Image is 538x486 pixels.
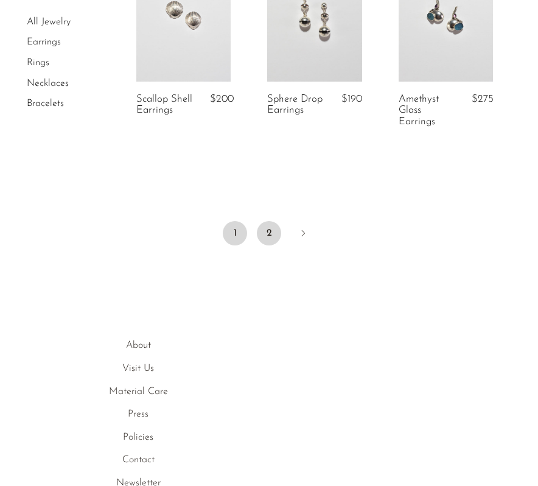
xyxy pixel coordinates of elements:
[27,58,49,68] a: Rings
[27,79,69,88] a: Necklaces
[109,387,168,396] a: Material Care
[128,409,148,419] a: Press
[126,340,151,350] a: About
[399,94,458,127] a: Amethyst Glass Earrings
[291,221,315,248] a: Next
[210,94,234,104] span: $200
[472,94,494,104] span: $275
[122,455,155,465] a: Contact
[122,364,154,373] a: Visit Us
[123,432,153,442] a: Policies
[27,17,71,27] a: All Jewelry
[257,221,281,245] a: 2
[136,94,195,116] a: Scallop Shell Earrings
[341,94,362,104] span: $190
[27,99,64,108] a: Bracelets
[223,221,247,245] span: 1
[27,38,61,48] a: Earrings
[267,94,326,116] a: Sphere Drop Earrings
